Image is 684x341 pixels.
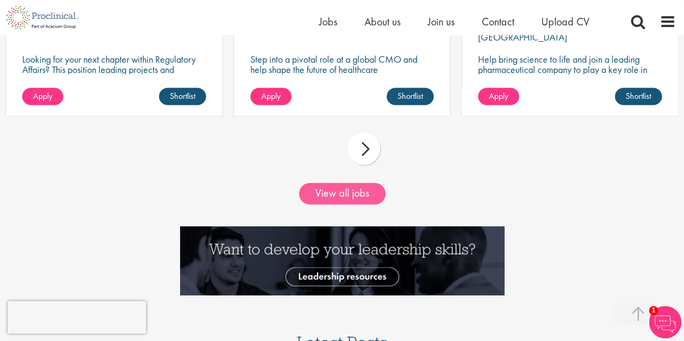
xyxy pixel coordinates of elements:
img: Chatbot [649,306,681,338]
p: Looking for your next chapter within Regulatory Affairs? This position leading projects and worki... [22,54,206,95]
span: 1 [649,306,658,315]
a: Shortlist [615,88,662,105]
a: Jobs [319,15,337,29]
span: Apply [261,90,281,102]
span: Apply [33,90,52,102]
a: Shortlist [159,88,206,105]
img: Want to develop your leadership skills? See our Leadership Resources [180,226,504,296]
a: Apply [250,88,291,105]
div: next [348,133,380,165]
a: Upload CV [541,15,589,29]
a: About us [364,15,401,29]
a: Apply [478,88,519,105]
p: Step into a pivotal role at a global CMO and help shape the future of healthcare manufacturing. [250,54,434,85]
a: Apply [22,88,63,105]
a: Join us [428,15,455,29]
a: Shortlist [387,88,434,105]
a: Want to develop your leadership skills? See our Leadership Resources [180,254,504,265]
span: Apply [489,90,508,102]
a: Contact [482,15,514,29]
iframe: reCAPTCHA [8,301,146,333]
p: Help bring science to life and join a leading pharmaceutical company to play a key role in delive... [478,54,662,95]
a: View all jobs [299,183,386,205]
